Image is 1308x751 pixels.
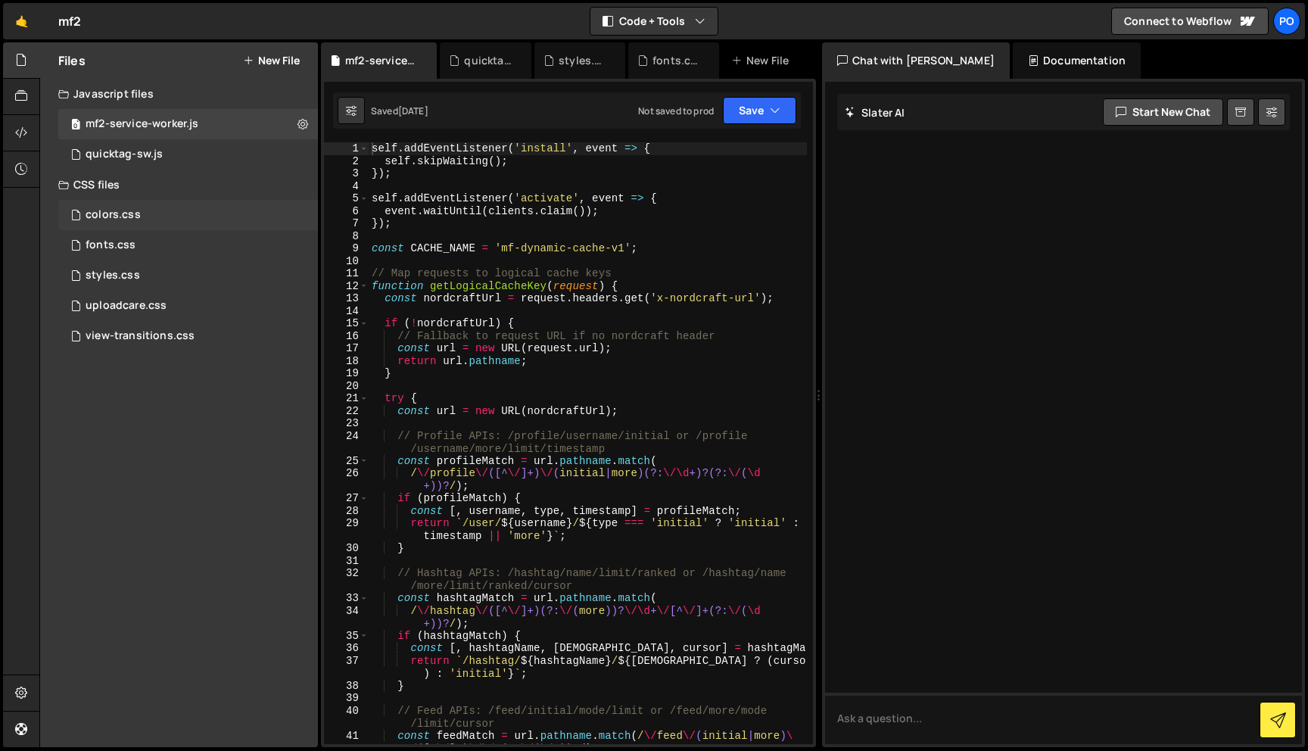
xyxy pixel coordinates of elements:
div: CSS files [40,170,318,200]
div: 16238/45019.js [58,109,318,139]
div: 20 [324,380,369,393]
div: 25 [324,455,369,468]
div: 4 [324,180,369,193]
div: 18 [324,355,369,368]
div: 3 [324,167,369,180]
div: colors.css [86,208,141,222]
div: 31 [324,555,369,568]
div: styles.css [86,269,140,282]
div: 8 [324,230,369,243]
div: 27 [324,492,369,505]
div: 1 [324,142,369,155]
div: 21 [324,392,369,405]
h2: Slater AI [845,105,905,120]
div: 12 [324,280,369,293]
div: 16238/43751.css [58,200,318,230]
div: New File [731,53,795,68]
div: 36 [324,642,369,655]
div: 26 [324,467,369,492]
button: Start new chat [1103,98,1223,126]
div: 13 [324,292,369,305]
div: 16238/44782.js [58,139,318,170]
div: Saved [371,104,428,117]
div: 16238/43750.css [58,291,318,321]
div: 6 [324,205,369,218]
div: mf2-service-worker.js [86,117,198,131]
div: quicktag-sw.js [86,148,163,161]
div: uploadcare.css [86,299,167,313]
div: 35 [324,630,369,643]
div: 9 [324,242,369,255]
h2: Files [58,52,86,69]
div: 15 [324,317,369,330]
div: styles.css [559,53,607,68]
div: 32 [324,567,369,592]
div: 23 [324,417,369,430]
div: 34 [324,605,369,630]
div: 40 [324,705,369,730]
div: 16238/43752.css [58,230,318,260]
a: Connect to Webflow [1111,8,1269,35]
div: 37 [324,655,369,680]
div: 22 [324,405,369,418]
div: 29 [324,517,369,542]
div: 5 [324,192,369,205]
div: Javascript files [40,79,318,109]
button: Code + Tools [590,8,718,35]
div: [DATE] [398,104,428,117]
div: 39 [324,692,369,705]
div: 24 [324,430,369,455]
div: mf2-service-worker.js [345,53,419,68]
div: 30 [324,542,369,555]
div: 17 [324,342,369,355]
div: fonts.css [86,238,135,252]
button: Save [723,97,796,124]
div: Chat with [PERSON_NAME] [822,42,1010,79]
div: view-transitions.css [86,329,195,343]
div: Not saved to prod [638,104,714,117]
div: 11 [324,267,369,280]
div: 28 [324,505,369,518]
div: 7 [324,217,369,230]
a: Po [1273,8,1300,35]
div: 16238/43749.css [58,321,318,351]
div: 10 [324,255,369,268]
div: 14 [324,305,369,318]
div: Documentation [1013,42,1141,79]
div: quicktag-sw.js [464,53,513,68]
div: mf2 [58,12,81,30]
div: 19 [324,367,369,380]
div: 16238/43748.css [58,260,318,291]
div: 33 [324,592,369,605]
span: 0 [71,120,80,132]
div: fonts.css [652,53,701,68]
div: 2 [324,155,369,168]
a: 🤙 [3,3,40,39]
button: New File [243,55,300,67]
div: 38 [324,680,369,693]
div: 16 [324,330,369,343]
